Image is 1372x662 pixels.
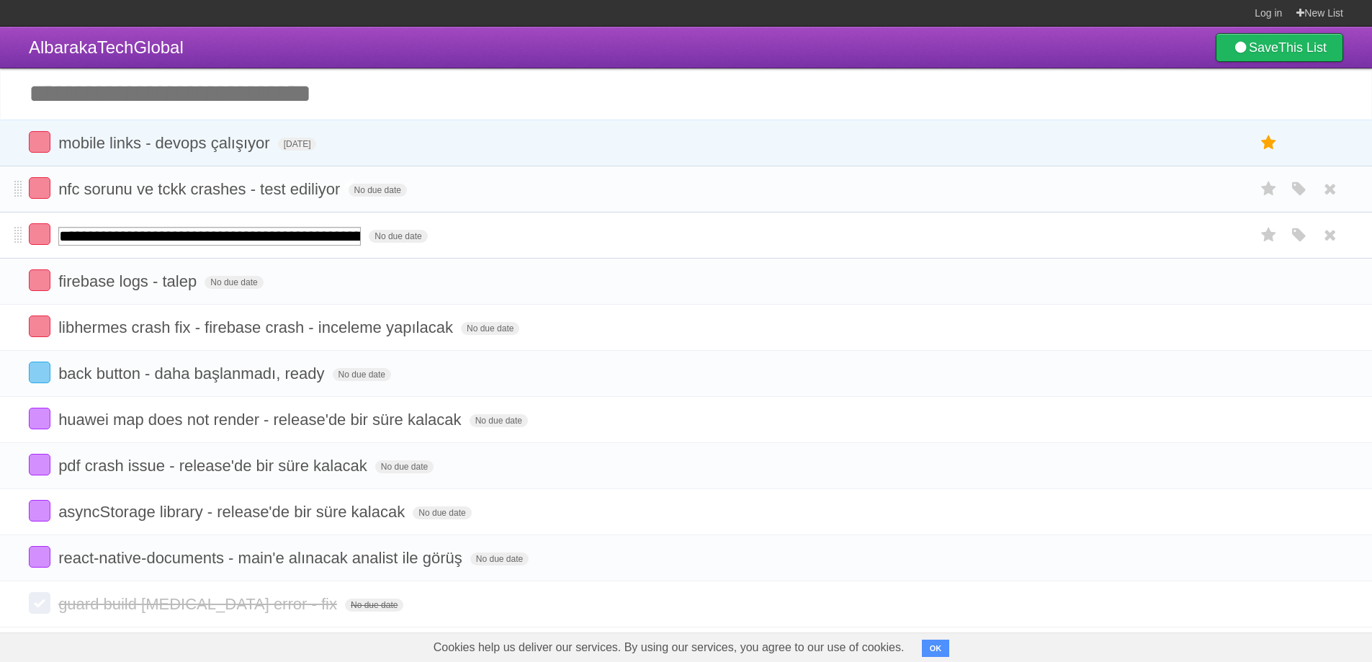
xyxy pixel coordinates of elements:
[1255,223,1283,247] label: Star task
[29,408,50,429] label: Done
[1255,362,1283,385] label: Star task
[1255,269,1283,293] label: Star task
[1278,40,1327,55] b: This List
[29,546,50,568] label: Done
[58,180,344,198] span: nfc sorunu ve tckk crashes - test ediliyor
[1255,500,1283,524] label: Star task
[29,223,50,245] label: Done
[1216,33,1343,62] a: SaveThis List
[29,131,50,153] label: Done
[29,362,50,383] label: Done
[58,411,465,429] span: huawei map does not render - release'de bir süre kalacak
[1255,316,1283,339] label: Star task
[58,595,341,613] span: guard build [MEDICAL_DATA] error - fix
[1255,131,1283,155] label: Star task
[29,500,50,522] label: Done
[58,503,408,521] span: asyncStorage library - release'de bir süre kalacak
[349,184,407,197] span: No due date
[375,460,434,473] span: No due date
[1255,454,1283,478] label: Star task
[29,592,50,614] label: Done
[58,364,328,383] span: back button - daha başlanmadı, ready
[333,368,391,381] span: No due date
[419,633,919,662] span: Cookies help us deliver our services. By using our services, you agree to our use of cookies.
[461,322,519,335] span: No due date
[205,276,263,289] span: No due date
[413,506,471,519] span: No due date
[29,454,50,475] label: Done
[1255,177,1283,201] label: Star task
[58,272,200,290] span: firebase logs - talep
[470,553,529,565] span: No due date
[29,37,184,57] span: AlbarakaTechGlobal
[29,177,50,199] label: Done
[29,269,50,291] label: Done
[58,318,457,336] span: libhermes crash fix - firebase crash - inceleme yapılacak
[58,134,273,152] span: mobile links - devops çalışıyor
[1255,546,1283,570] label: Star task
[58,457,371,475] span: pdf crash issue - release'de bir süre kalacak
[1255,408,1283,431] label: Star task
[922,640,950,657] button: OK
[29,316,50,337] label: Done
[345,599,403,612] span: No due date
[470,414,528,427] span: No due date
[278,138,317,151] span: [DATE]
[369,230,427,243] span: No due date
[58,549,466,567] span: react-native-documents - main'e alınacak analist ile görüş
